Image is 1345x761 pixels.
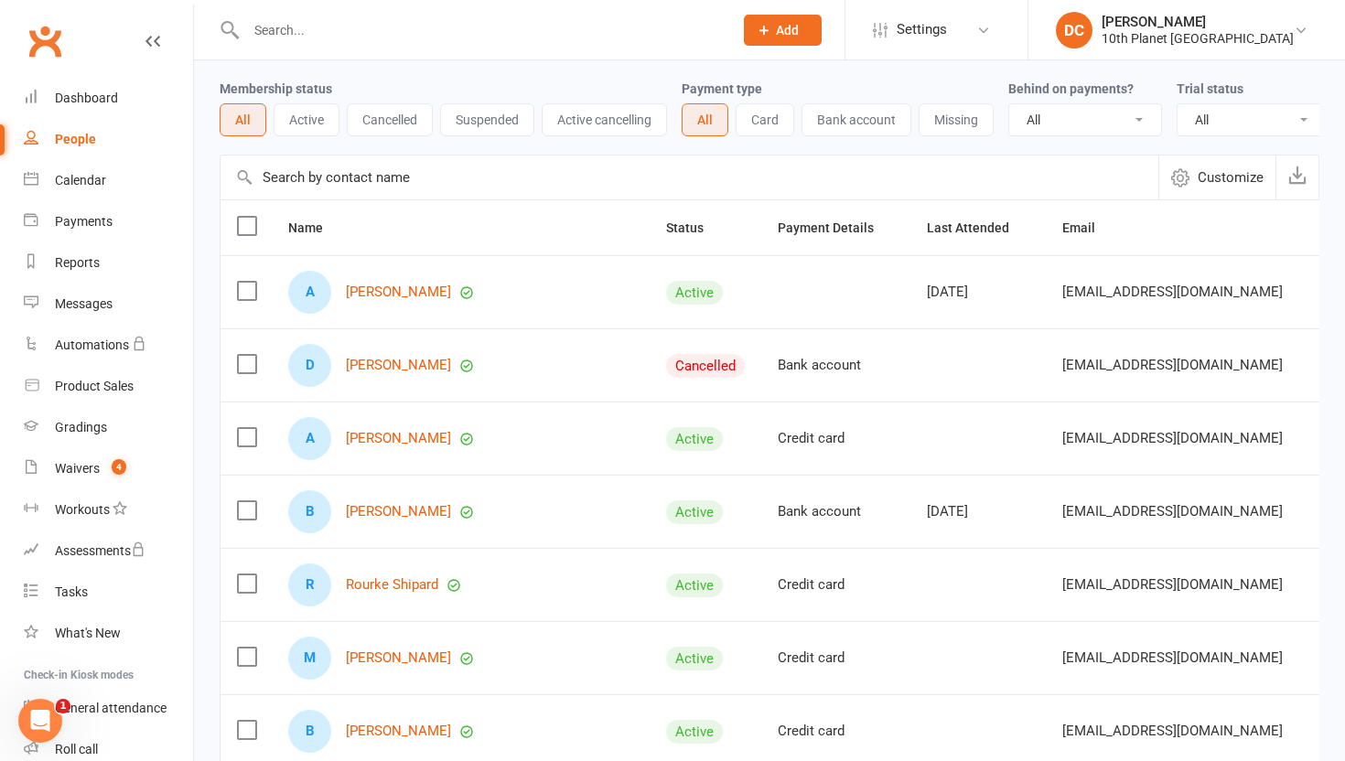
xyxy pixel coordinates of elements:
button: Bank account [802,103,911,136]
div: Messages [55,296,113,311]
div: Bank account [778,358,894,373]
div: Akila [288,271,331,314]
button: Last Attended [927,217,1029,239]
label: Membership status [220,81,332,96]
a: [PERSON_NAME] [346,284,451,300]
a: Waivers 4 [24,448,193,489]
a: Rourke Shipard [346,577,438,593]
button: All [220,103,266,136]
button: Cancelled [347,103,433,136]
div: Braedon [288,490,331,533]
div: Reports [55,255,100,270]
div: General attendance [55,701,167,715]
a: Reports [24,242,193,284]
span: [EMAIL_ADDRESS][DOMAIN_NAME] [1062,274,1283,309]
span: Status [666,220,724,235]
div: [DATE] [927,504,1029,520]
div: [PERSON_NAME] [1102,14,1294,30]
div: DC [1056,12,1092,48]
div: Active [666,647,723,670]
div: Mitchell [288,637,331,680]
a: Messages [24,284,193,325]
span: 4 [112,459,126,475]
button: Email [1062,217,1115,239]
div: Product Sales [55,379,134,393]
button: Suspended [440,103,534,136]
span: Payment Details [778,220,894,235]
a: What's New [24,613,193,654]
a: [PERSON_NAME] [346,431,451,446]
span: [EMAIL_ADDRESS][DOMAIN_NAME] [1062,421,1283,456]
div: Gradings [55,420,107,434]
div: Billy [288,710,331,753]
span: [EMAIL_ADDRESS][DOMAIN_NAME] [1062,494,1283,529]
a: People [24,119,193,160]
span: Last Attended [927,220,1029,235]
a: Workouts [24,489,193,531]
div: Active [666,281,723,305]
div: What's New [55,626,121,640]
a: Product Sales [24,366,193,407]
div: Workouts [55,502,110,517]
a: Assessments [24,531,193,572]
div: Active [666,427,723,451]
div: Cancelled [666,354,745,378]
button: Status [666,217,724,239]
a: Dashboard [24,78,193,119]
button: All [682,103,728,136]
input: Search by contact name [221,155,1158,199]
button: Active [274,103,339,136]
div: Credit card [778,577,894,593]
label: Payment type [682,81,762,96]
a: Payments [24,201,193,242]
div: Waivers [55,461,100,476]
a: [PERSON_NAME] [346,358,451,373]
a: [PERSON_NAME] [346,723,451,739]
div: Dashboard [55,91,118,105]
a: [PERSON_NAME] [346,504,451,520]
button: Add [744,15,822,46]
div: Payments [55,214,113,229]
div: Rourke [288,563,331,606]
div: Active [666,500,723,524]
button: Card [736,103,794,136]
a: Tasks [24,572,193,613]
div: Credit card [778,431,894,446]
span: Settings [897,9,947,50]
label: Behind on payments? [1008,81,1134,96]
a: [PERSON_NAME] [346,650,451,666]
div: Active [666,573,723,597]
span: Name [288,220,343,235]
div: Aditya [288,417,331,460]
span: [EMAIL_ADDRESS][DOMAIN_NAME] [1062,348,1283,382]
span: [EMAIL_ADDRESS][DOMAIN_NAME] [1062,567,1283,602]
a: Automations [24,325,193,366]
button: Customize [1158,155,1275,199]
div: Tasks [55,584,88,599]
div: 10th Planet [GEOGRAPHIC_DATA] [1102,30,1294,47]
iframe: Intercom live chat [18,699,62,743]
div: People [55,132,96,146]
a: Calendar [24,160,193,201]
div: Calendar [55,173,106,188]
div: Bank account [778,504,894,520]
div: Credit card [778,723,894,739]
a: Gradings [24,407,193,448]
button: Payment Details [778,217,894,239]
span: [EMAIL_ADDRESS][DOMAIN_NAME] [1062,713,1283,748]
span: [EMAIL_ADDRESS][DOMAIN_NAME] [1062,640,1283,675]
div: [DATE] [927,284,1029,300]
span: 1 [56,699,70,713]
a: General attendance kiosk mode [24,688,193,729]
span: Email [1062,220,1115,235]
button: Active cancelling [542,103,667,136]
div: Damien [288,344,331,387]
input: Search... [241,17,720,43]
div: Automations [55,338,129,352]
div: Assessments [55,543,145,558]
span: Add [776,23,799,38]
label: Trial status [1177,81,1243,96]
button: Missing [919,103,994,136]
div: Roll call [55,742,98,756]
div: Active [666,720,723,744]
